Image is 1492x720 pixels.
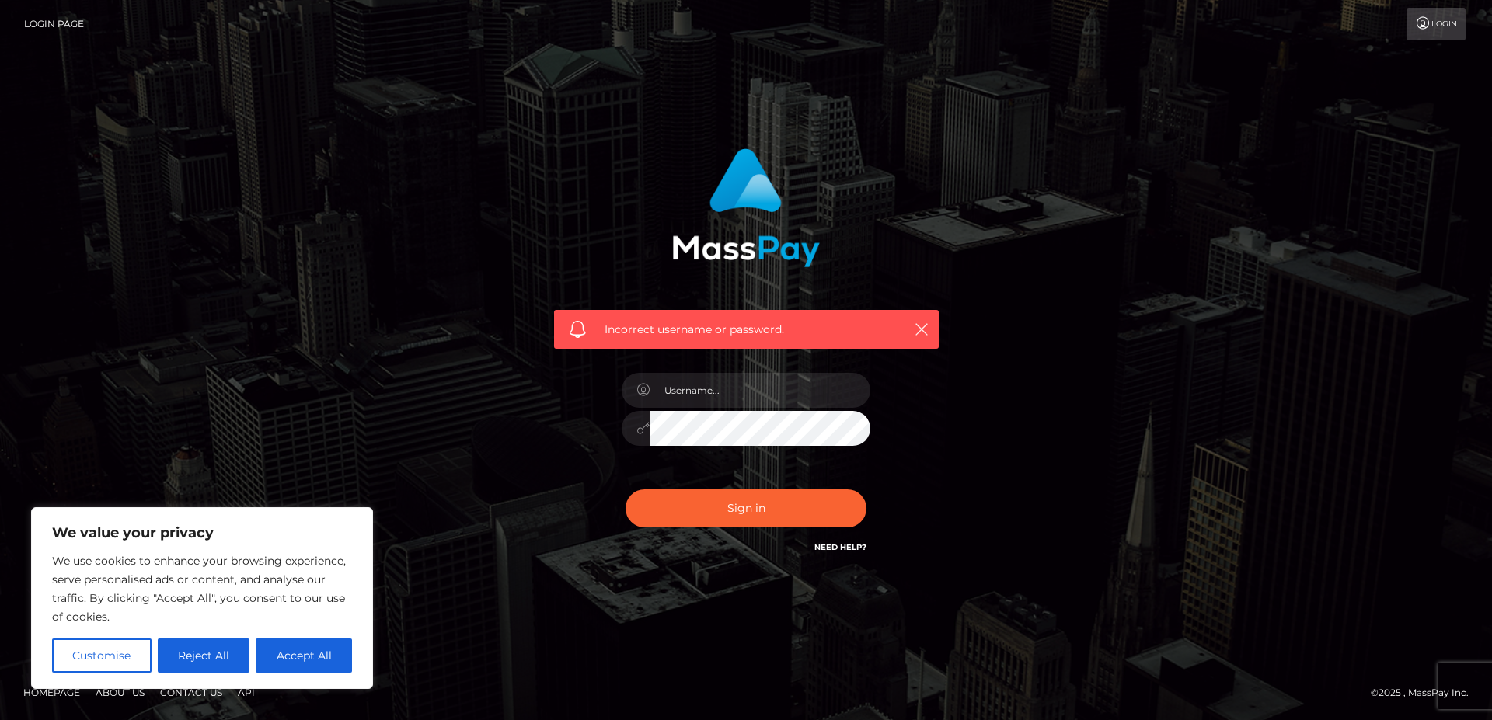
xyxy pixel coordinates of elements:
[89,680,151,704] a: About Us
[154,680,228,704] a: Contact Us
[52,523,352,542] p: We value your privacy
[52,551,352,626] p: We use cookies to enhance your browsing experience, serve personalised ads or content, and analys...
[626,489,866,527] button: Sign in
[24,8,84,40] a: Login Page
[31,507,373,689] div: We value your privacy
[158,638,250,673] button: Reject All
[814,542,866,552] a: Need Help?
[650,373,870,408] input: Username...
[1407,8,1466,40] a: Login
[17,680,86,704] a: Homepage
[672,148,820,267] img: MassPay Login
[232,680,261,704] a: API
[256,638,352,673] button: Accept All
[605,322,888,338] span: Incorrect username or password.
[52,638,152,673] button: Customise
[1371,684,1480,701] div: © 2025 , MassPay Inc.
